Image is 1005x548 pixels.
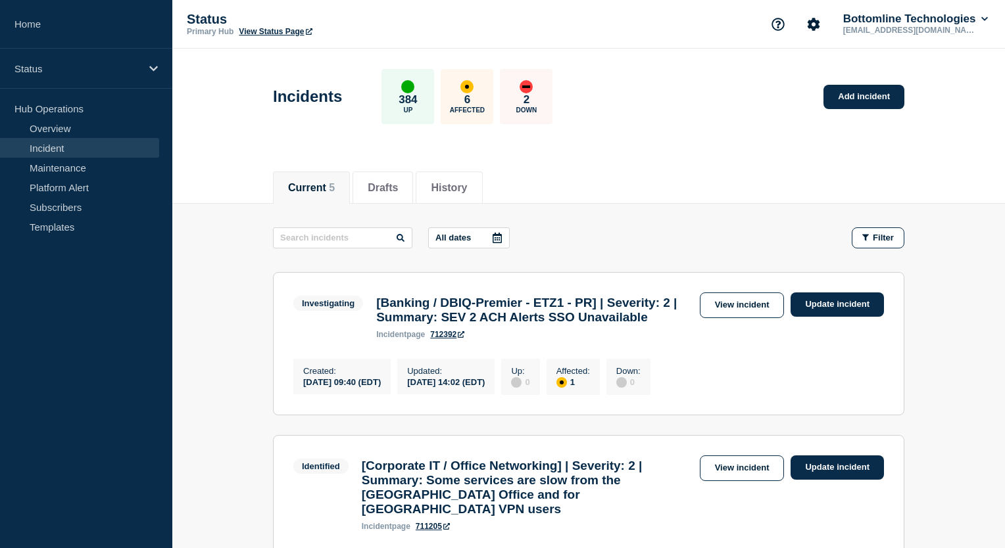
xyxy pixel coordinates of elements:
div: disabled [511,377,522,388]
input: Search incidents [273,227,412,248]
p: Down [516,106,537,114]
p: Up : [511,366,529,376]
div: disabled [616,377,627,388]
a: View Status Page [239,27,312,36]
div: 0 [511,376,529,388]
p: [EMAIL_ADDRESS][DOMAIN_NAME] [841,26,977,35]
p: Up [403,106,412,114]
h3: [Banking / DBIQ-Premier - ETZ1 - PR] | Severity: 2 | Summary: SEV 2 ACH Alerts SSO Unavailable [376,296,693,325]
a: 711205 [416,522,450,531]
span: incident [376,330,406,339]
div: down [520,80,533,93]
div: 1 [556,376,590,388]
a: View incident [700,455,785,481]
div: 0 [616,376,641,388]
h1: Incidents [273,87,342,106]
button: All dates [428,227,510,248]
div: affected [460,80,474,93]
div: affected [556,377,567,388]
p: Affected : [556,366,590,376]
button: Account settings [800,11,827,38]
p: Primary Hub [187,27,233,36]
p: 384 [399,93,417,106]
p: 6 [464,93,470,106]
p: 2 [524,93,529,106]
button: Drafts [368,182,398,194]
button: Current 5 [288,182,335,194]
a: Add incident [823,85,904,109]
button: Bottomline Technologies [841,12,991,26]
button: History [431,182,467,194]
a: View incident [700,292,785,318]
p: page [376,330,425,339]
span: Investigating [293,296,363,311]
span: incident [362,522,392,531]
h3: [Corporate IT / Office Networking] | Severity: 2 | Summary: Some services are slow from the [GEOG... [362,459,693,516]
div: [DATE] 14:02 (EDT) [407,376,485,387]
span: Identified [293,459,349,474]
p: Updated : [407,366,485,376]
p: Created : [303,366,381,376]
a: Update incident [791,292,884,317]
span: 5 [329,182,335,193]
span: Filter [873,233,894,242]
p: Status [187,12,450,27]
p: All dates [435,233,471,242]
a: 712392 [430,330,464,339]
button: Support [764,11,792,38]
p: Down : [616,366,641,376]
p: page [362,522,410,531]
p: Affected [450,106,485,114]
div: [DATE] 09:40 (EDT) [303,376,381,387]
p: Status [14,63,141,74]
button: Filter [852,227,904,248]
a: Update incident [791,455,884,480]
div: up [401,80,414,93]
